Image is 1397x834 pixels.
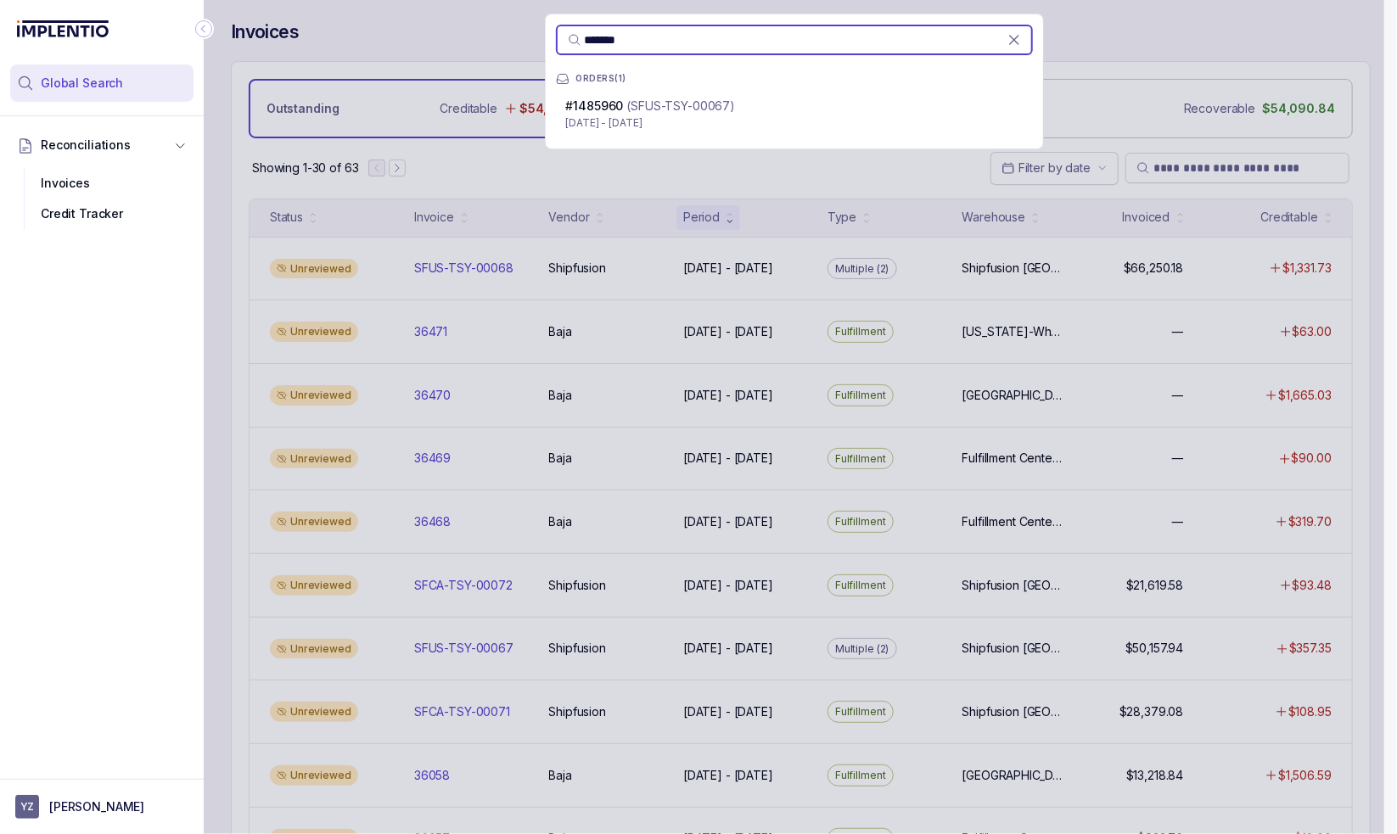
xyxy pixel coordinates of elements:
span: Global Search [41,75,123,92]
p: (SFUS-TSY-00067) [626,98,735,115]
div: Collapse Icon [194,19,214,39]
p: ORDERS ( 1 ) [576,74,627,84]
button: Reconciliations [10,126,194,164]
div: Reconciliations [10,165,194,233]
div: Credit Tracker [24,199,180,229]
button: User initials[PERSON_NAME] [15,795,188,819]
span: User initials [15,795,39,819]
span: # [566,98,624,113]
p: [DATE] - [DATE] [566,115,1023,132]
div: Invoices [24,168,180,199]
p: [PERSON_NAME] [49,798,144,815]
span: Reconciliations [41,137,131,154]
span: 1485960 [573,98,623,113]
